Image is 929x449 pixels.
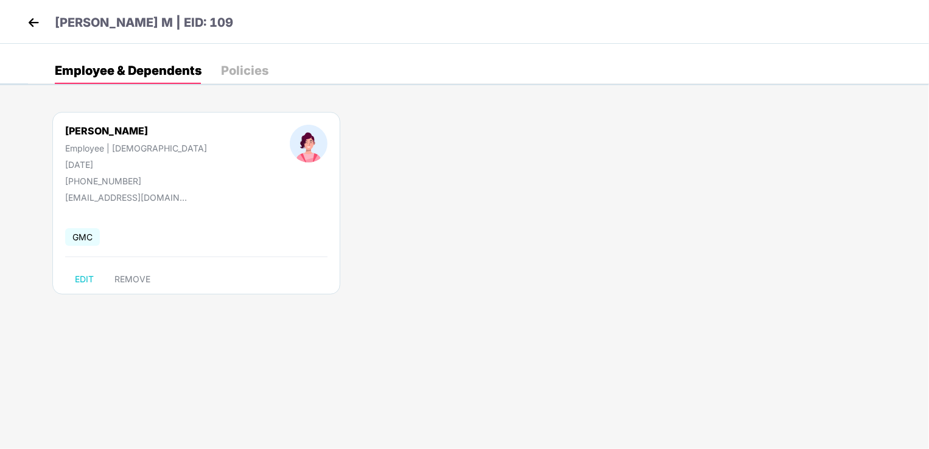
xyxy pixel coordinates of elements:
span: GMC [65,228,100,246]
p: [PERSON_NAME] M | EID: 109 [55,13,233,32]
button: EDIT [65,270,103,289]
span: REMOVE [114,274,150,284]
div: [PERSON_NAME] [65,125,207,137]
img: back [24,13,43,32]
img: profileImage [290,125,328,162]
div: [EMAIL_ADDRESS][DOMAIN_NAME] [65,192,187,203]
div: Employee & Dependents [55,64,202,77]
div: [DATE] [65,159,207,170]
button: REMOVE [105,270,160,289]
span: EDIT [75,274,94,284]
div: Employee | [DEMOGRAPHIC_DATA] [65,143,207,153]
div: Policies [221,64,268,77]
div: [PHONE_NUMBER] [65,176,207,186]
